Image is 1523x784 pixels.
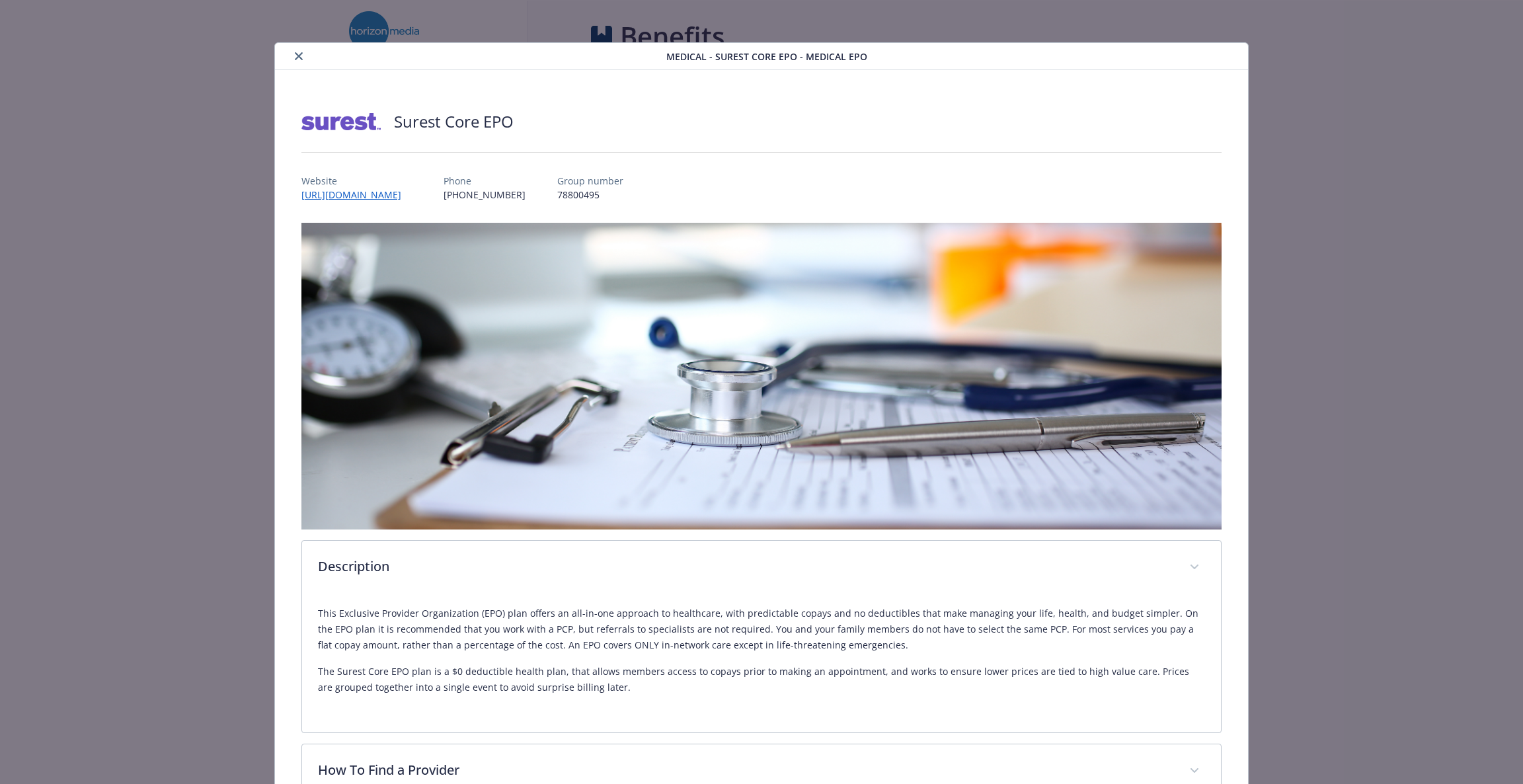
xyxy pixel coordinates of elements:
[301,174,412,188] p: Website
[444,188,526,202] p: [PHONE_NUMBER]
[318,760,1174,780] p: How To Find a Provider
[302,541,1222,595] div: Description
[291,48,307,64] button: close
[557,174,623,188] p: Group number
[666,50,867,63] span: Medical - Surest Core EPO - Medical EPO
[301,223,1222,529] img: banner
[318,664,1206,695] p: The Surest Core EPO plan is a $0 deductible health plan, that allows members access to copays pri...
[394,110,514,133] h2: Surest Core EPO
[318,557,1174,576] p: Description
[444,174,526,188] p: Phone
[302,595,1222,732] div: Description
[301,102,381,141] img: Surest
[318,606,1206,653] p: This Exclusive Provider Organization (EPO) plan offers an all-in-one approach to healthcare, with...
[557,188,623,202] p: 78800495
[301,188,412,201] a: [URL][DOMAIN_NAME]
